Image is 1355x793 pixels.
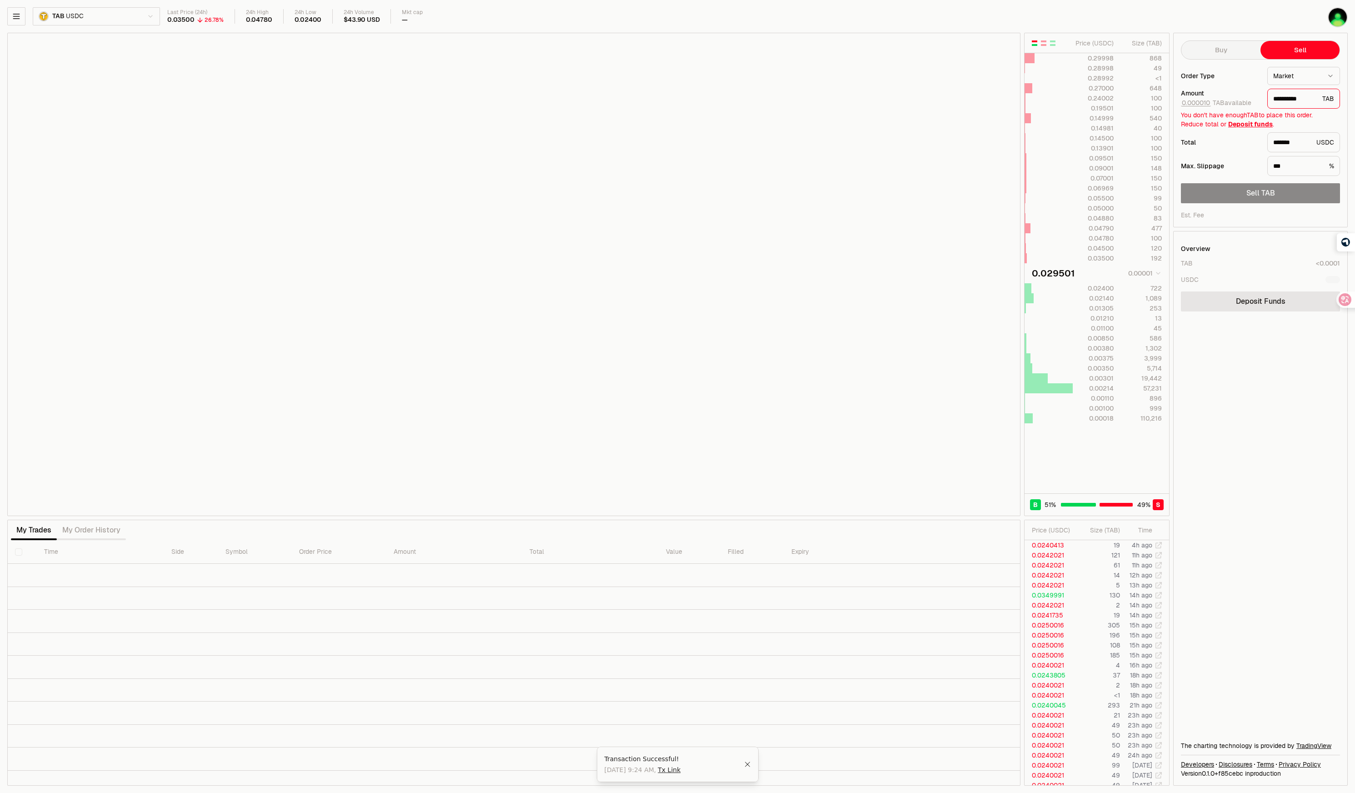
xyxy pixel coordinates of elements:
td: 0.0240021 [1025,690,1077,700]
a: Deposit Funds [1181,291,1340,311]
button: Market [1267,67,1340,85]
td: 49 [1077,750,1120,760]
div: $43.90 USD [344,16,380,24]
div: Est. Fee [1181,211,1204,220]
time: 18h ago [1130,671,1152,679]
time: 14h ago [1130,591,1152,599]
div: USDC [1181,275,1199,284]
time: 11h ago [1132,551,1152,559]
th: Time [37,540,164,564]
th: Order Price [292,540,386,564]
time: [DATE] [1132,781,1152,789]
div: 0.03500 [1073,254,1114,263]
div: 0.05500 [1073,194,1114,203]
div: 0.02400 [295,16,322,24]
time: 23h ago [1128,711,1152,719]
button: Close [744,761,751,768]
div: 0.05000 [1073,204,1114,213]
div: 0.04780 [1073,234,1114,243]
div: 24h High [246,9,272,16]
div: 0.01305 [1073,304,1114,313]
div: 1,089 [1121,294,1162,303]
span: 49 % [1137,500,1150,509]
button: Buy [1181,41,1260,59]
td: 0.0240021 [1025,680,1077,690]
td: 121 [1077,550,1120,560]
td: 0.0240021 [1025,740,1077,750]
td: 0.0242021 [1025,580,1077,590]
td: 0.0240021 [1025,750,1077,760]
div: 150 [1121,154,1162,163]
div: 0.06969 [1073,184,1114,193]
a: Deposit funds [1228,120,1273,128]
div: 120 [1121,244,1162,253]
div: 0.28998 [1073,64,1114,73]
div: 0.029501 [1032,267,1075,280]
a: TradingView [1296,742,1331,750]
td: 108 [1077,640,1120,650]
td: 4 [1077,660,1120,670]
div: 0.00100 [1073,404,1114,413]
div: 0.13901 [1073,144,1114,153]
div: 0.04790 [1073,224,1114,233]
button: My Trades [11,521,57,539]
a: Tx Link [658,765,680,774]
div: 0.14500 [1073,134,1114,143]
div: 0.09001 [1073,164,1114,173]
td: 0.0243805 [1025,670,1077,680]
a: Disclosures [1219,760,1252,769]
div: 26.78% [205,16,224,24]
td: 0.0242021 [1025,570,1077,580]
div: 722 [1121,284,1162,293]
span: S [1156,500,1160,509]
td: 61 [1077,560,1120,570]
div: 148 [1121,164,1162,173]
div: 19,442 [1121,374,1162,383]
div: Amount [1181,90,1260,96]
div: 0.04780 [246,16,272,24]
div: 49 [1121,64,1162,73]
div: 896 [1121,394,1162,403]
time: 21h ago [1130,701,1152,709]
button: 0.00001 [1125,268,1162,279]
time: 24h ago [1128,751,1152,759]
div: 0.03500 [167,16,195,24]
div: 0.00301 [1073,374,1114,383]
time: [DATE] [1132,761,1152,769]
div: <1 [1121,74,1162,83]
div: 0.19501 [1073,104,1114,113]
div: 0.29998 [1073,54,1114,63]
div: 0.14999 [1073,114,1114,123]
div: 99 [1121,194,1162,203]
div: 150 [1121,174,1162,183]
td: 0.0240413 [1025,540,1077,550]
th: Value [659,540,720,564]
button: 0.000010 [1181,99,1211,106]
div: 0.00018 [1073,414,1114,423]
div: 13 [1121,314,1162,323]
div: 0.09501 [1073,154,1114,163]
td: 21 [1077,710,1120,720]
div: USDC [1267,132,1340,152]
td: 0.0250016 [1025,650,1077,660]
button: Show Buy and Sell Orders [1031,40,1038,47]
th: Side [164,540,219,564]
span: USDC [66,12,83,20]
div: Total [1181,139,1260,146]
div: Price ( USDC ) [1073,39,1114,48]
div: 24h Low [295,9,322,16]
td: 50 [1077,740,1120,750]
a: Terms [1257,760,1274,769]
td: 305 [1077,620,1120,630]
td: 49 [1077,720,1120,730]
time: 23h ago [1128,721,1152,729]
button: Sell [1260,41,1340,59]
div: 586 [1121,334,1162,343]
span: [DATE] 9:24 AM , [605,765,681,774]
time: 14h ago [1130,611,1152,619]
time: 18h ago [1130,681,1152,689]
th: Total [522,540,659,564]
td: 2 [1077,600,1120,610]
td: 0.0240021 [1025,730,1077,740]
div: 100 [1121,104,1162,113]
